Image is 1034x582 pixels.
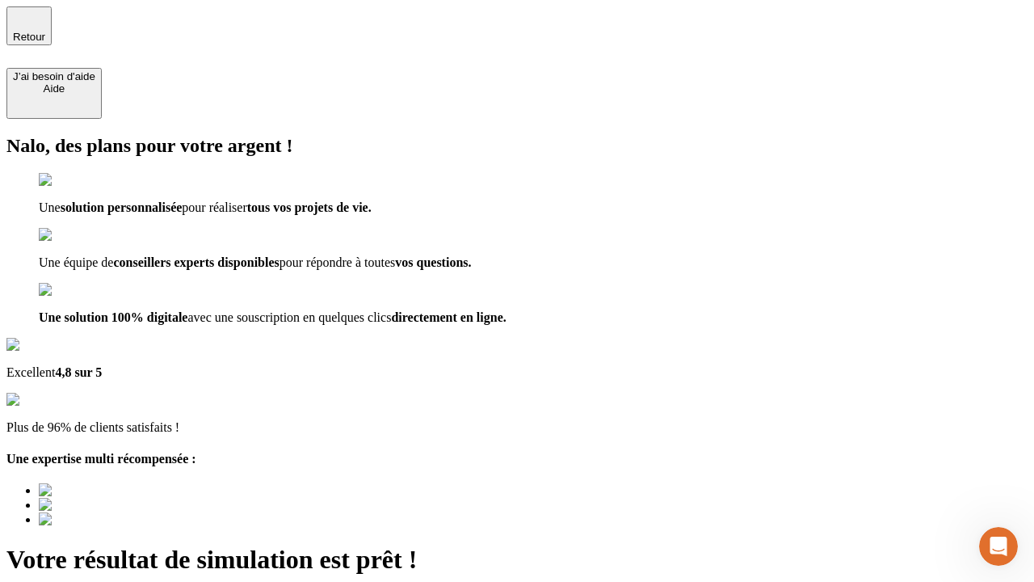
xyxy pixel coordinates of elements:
[13,70,95,82] div: J’ai besoin d'aide
[979,527,1018,566] iframe: Intercom live chat
[6,545,1028,575] h1: Votre résultat de simulation est prêt !
[39,173,108,188] img: checkmark
[39,512,188,527] img: Best savings advice award
[6,135,1028,157] h2: Nalo, des plans pour votre argent !
[280,255,396,269] span: pour répondre à toutes
[39,255,113,269] span: Une équipe de
[6,420,1028,435] p: Plus de 96% de clients satisfaits !
[55,365,102,379] span: 4,8 sur 5
[182,200,246,214] span: pour réaliser
[13,31,45,43] span: Retour
[39,498,188,512] img: Best savings advice award
[6,452,1028,466] h4: Une expertise multi récompensée :
[391,310,506,324] span: directement en ligne.
[39,283,108,297] img: checkmark
[39,200,61,214] span: Une
[39,310,187,324] span: Une solution 100% digitale
[39,228,108,242] img: checkmark
[6,338,100,352] img: Google Review
[6,68,102,119] button: J’ai besoin d'aideAide
[113,255,279,269] span: conseillers experts disponibles
[39,483,188,498] img: Best savings advice award
[13,82,95,95] div: Aide
[187,310,391,324] span: avec une souscription en quelques clics
[6,6,52,45] button: Retour
[247,200,372,214] span: tous vos projets de vie.
[61,200,183,214] span: solution personnalisée
[395,255,471,269] span: vos questions.
[6,393,86,407] img: reviews stars
[6,365,55,379] span: Excellent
